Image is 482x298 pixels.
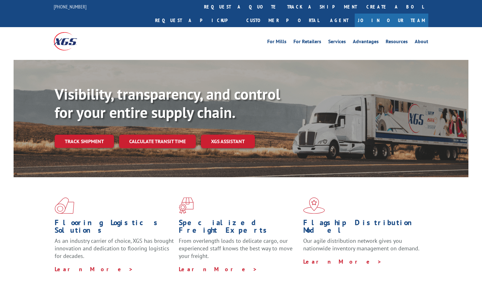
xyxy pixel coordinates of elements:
[55,84,280,122] b: Visibility, transparency, and control for your entire supply chain.
[303,258,382,265] a: Learn More >
[55,219,174,237] h1: Flooring Logistics Solutions
[293,39,321,46] a: For Retailers
[201,135,255,148] a: XGS ASSISTANT
[179,197,194,214] img: xgs-icon-focused-on-flooring-red
[415,39,428,46] a: About
[303,219,423,237] h1: Flagship Distribution Model
[150,14,242,27] a: Request a pickup
[386,39,408,46] a: Resources
[355,14,428,27] a: Join Our Team
[303,197,325,214] img: xgs-icon-flagship-distribution-model-red
[55,197,74,214] img: xgs-icon-total-supply-chain-intelligence-red
[119,135,196,148] a: Calculate transit time
[242,14,324,27] a: Customer Portal
[179,219,298,237] h1: Specialized Freight Experts
[179,237,298,265] p: From overlength loads to delicate cargo, our experienced staff knows the best way to move your fr...
[328,39,346,46] a: Services
[54,3,87,10] a: [PHONE_NUMBER]
[55,237,174,260] span: As an industry carrier of choice, XGS has brought innovation and dedication to flooring logistics...
[353,39,379,46] a: Advantages
[55,266,133,273] a: Learn More >
[55,135,114,148] a: Track shipment
[324,14,355,27] a: Agent
[179,266,257,273] a: Learn More >
[267,39,286,46] a: For Mills
[303,237,419,252] span: Our agile distribution network gives you nationwide inventory management on demand.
